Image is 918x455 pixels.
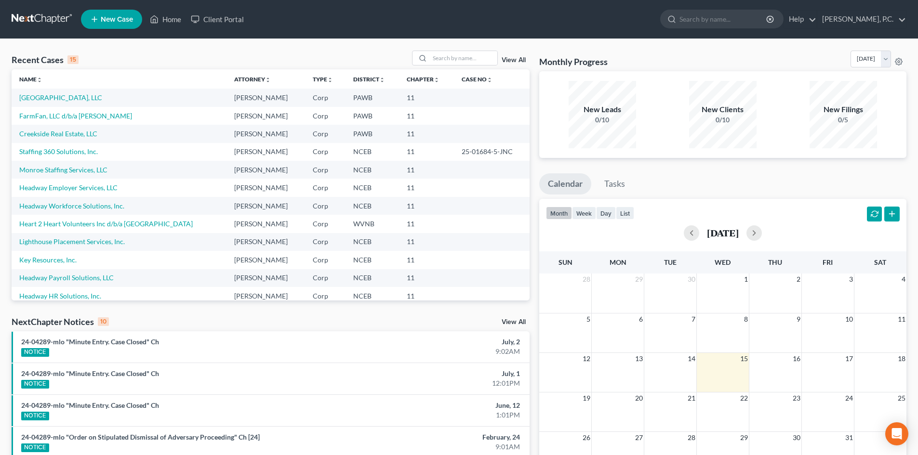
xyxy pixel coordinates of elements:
[226,179,305,196] td: [PERSON_NAME]
[664,258,677,266] span: Tue
[885,422,908,445] div: Open Intercom Messenger
[21,401,159,409] a: 24-04289-mlo "Minute Entry. Case Closed" Ch
[186,11,249,28] a: Client Portal
[226,233,305,251] td: [PERSON_NAME]
[19,220,193,228] a: Heart 2 Heart Volunteers Inc d/b/a [GEOGRAPHIC_DATA]
[399,161,454,179] td: 11
[739,432,749,443] span: 29
[346,125,399,143] td: PAWB
[21,338,159,346] a: 24-04289-mlo "Minute Entry. Case Closed" Ch
[569,115,636,125] div: 0/10
[346,215,399,233] td: WVNB
[305,179,346,196] td: Corp
[796,313,801,325] span: 9
[739,392,749,404] span: 22
[19,292,101,300] a: Headway HR Solutions, Inc.
[226,107,305,125] td: [PERSON_NAME]
[346,197,399,215] td: NCEB
[430,51,497,65] input: Search by name...
[715,258,731,266] span: Wed
[19,237,125,246] a: Lighthouse Placement Services, Inc.
[502,57,526,64] a: View All
[634,432,644,443] span: 27
[399,251,454,269] td: 11
[346,269,399,287] td: NCEB
[19,112,132,120] a: FarmFan, LLC d/b/a [PERSON_NAME]
[454,143,530,161] td: 25-01684-5-JNC
[226,269,305,287] td: [PERSON_NAME]
[610,258,626,266] span: Mon
[21,380,49,389] div: NOTICE
[305,197,346,215] td: Corp
[634,353,644,364] span: 13
[101,16,133,23] span: New Case
[360,378,520,388] div: 12:01PM
[502,319,526,325] a: View All
[399,125,454,143] td: 11
[901,273,906,285] span: 4
[265,77,271,83] i: unfold_more
[874,258,886,266] span: Sat
[687,432,696,443] span: 28
[19,183,118,192] a: Headway Employer Services, LLC
[379,77,385,83] i: unfold_more
[305,215,346,233] td: Corp
[346,251,399,269] td: NCEB
[399,143,454,161] td: 11
[546,207,572,220] button: month
[360,401,520,410] div: June, 12
[585,313,591,325] span: 5
[848,273,854,285] span: 3
[21,369,159,377] a: 24-04289-mlo "Minute Entry. Case Closed" Ch
[817,11,906,28] a: [PERSON_NAME], P.C.
[844,432,854,443] span: 31
[19,256,77,264] a: Key Resources, Inc.
[897,392,906,404] span: 25
[346,179,399,196] td: NCEB
[399,107,454,125] td: 11
[305,107,346,125] td: Corp
[687,273,696,285] span: 30
[19,202,124,210] a: Headway Workforce Solutions, Inc.
[19,76,42,83] a: Nameunfold_more
[98,317,109,326] div: 10
[679,10,768,28] input: Search by name...
[305,89,346,106] td: Corp
[823,258,833,266] span: Fri
[897,353,906,364] span: 18
[346,107,399,125] td: PAWB
[399,215,454,233] td: 11
[572,207,596,220] button: week
[346,161,399,179] td: NCEB
[234,76,271,83] a: Attorneyunfold_more
[691,313,696,325] span: 7
[792,392,801,404] span: 23
[226,89,305,106] td: [PERSON_NAME]
[634,392,644,404] span: 20
[226,251,305,269] td: [PERSON_NAME]
[67,55,79,64] div: 15
[226,161,305,179] td: [PERSON_NAME]
[399,269,454,287] td: 11
[407,76,439,83] a: Chapterunfold_more
[634,273,644,285] span: 29
[19,93,102,102] a: [GEOGRAPHIC_DATA], LLC
[21,443,49,452] div: NOTICE
[226,143,305,161] td: [PERSON_NAME]
[19,166,107,174] a: Monroe Staffing Services, LLC
[707,228,739,238] h2: [DATE]
[810,115,877,125] div: 0/5
[462,76,492,83] a: Case Nounfold_more
[582,432,591,443] span: 26
[226,215,305,233] td: [PERSON_NAME]
[569,104,636,115] div: New Leads
[687,353,696,364] span: 14
[539,56,608,67] h3: Monthly Progress
[582,353,591,364] span: 12
[360,442,520,452] div: 9:01AM
[305,125,346,143] td: Corp
[346,287,399,305] td: NCEB
[19,130,97,138] a: Creekside Real Estate, LLC
[844,353,854,364] span: 17
[346,233,399,251] td: NCEB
